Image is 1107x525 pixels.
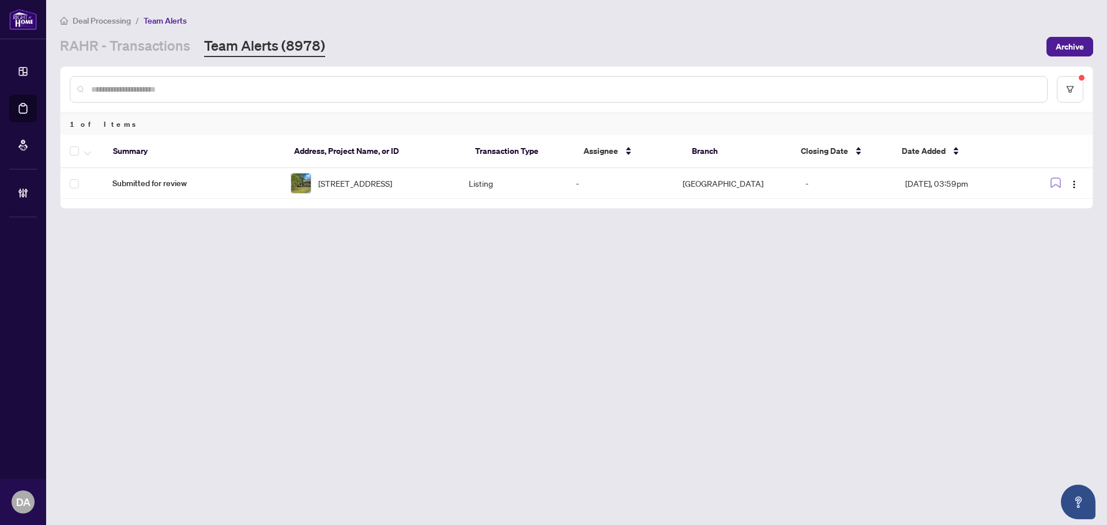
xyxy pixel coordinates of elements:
[792,135,893,168] th: Closing Date
[1046,37,1093,56] button: Archive
[466,135,574,168] th: Transaction Type
[144,16,187,26] span: Team Alerts
[460,168,566,199] td: Listing
[796,168,896,199] td: -
[204,36,325,57] a: Team Alerts (8978)
[801,145,848,157] span: Closing Date
[318,177,392,190] span: [STREET_ADDRESS]
[583,145,618,157] span: Assignee
[896,168,1025,199] td: [DATE], 03:59pm
[9,9,37,30] img: logo
[574,135,683,168] th: Assignee
[1066,85,1074,93] span: filter
[1065,174,1083,192] button: Logo
[60,36,190,57] a: RAHR - Transactions
[902,145,946,157] span: Date Added
[61,113,1093,135] div: 1 of Items
[673,168,796,199] td: [GEOGRAPHIC_DATA]
[893,135,1023,168] th: Date Added
[16,494,31,510] span: DA
[1070,180,1079,189] img: Logo
[73,16,131,26] span: Deal Processing
[285,135,466,168] th: Address, Project Name, or ID
[135,14,139,27] li: /
[683,135,791,168] th: Branch
[1057,76,1083,103] button: filter
[1056,37,1084,56] span: Archive
[291,173,311,193] img: thumbnail-img
[104,135,285,168] th: Summary
[567,168,673,199] td: -
[60,17,68,25] span: home
[1061,485,1095,519] button: Open asap
[112,177,272,190] span: Submitted for review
